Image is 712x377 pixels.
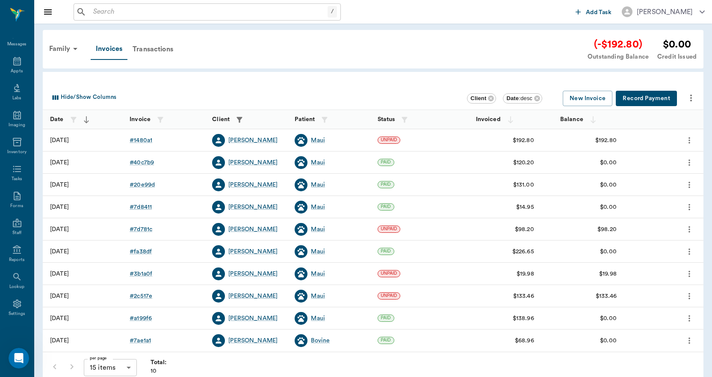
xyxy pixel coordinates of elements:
div: 04/17/24 [50,336,69,345]
div: $0.00 [657,37,697,52]
a: Maui [311,181,325,189]
a: [PERSON_NAME] [228,336,278,345]
a: Maui [311,314,325,323]
a: #7d781c [130,225,152,234]
div: 06/23/25 [50,158,69,167]
div: Labs [12,95,21,101]
div: $192.80 [513,136,534,145]
div: Lookup [9,284,24,290]
div: Outstanding Balance [588,52,649,62]
button: more [684,91,698,105]
button: Add Task [572,4,615,20]
div: 15 items [84,359,137,376]
button: more [682,289,696,303]
a: Maui [311,136,325,145]
button: Select columns [48,91,118,104]
strong: Balance [560,116,583,122]
div: $133.46 [596,292,617,300]
div: 04/24/24 [50,314,69,323]
strong: Client [212,116,230,122]
div: / [328,6,337,18]
span: PAID [378,159,394,165]
a: #7d8411 [130,203,152,211]
span: PAID [378,248,394,254]
div: $19.98 [599,270,617,278]
div: $138.96 [513,314,534,323]
div: [PERSON_NAME] [637,7,693,17]
a: [PERSON_NAME] [228,314,278,323]
a: Maui [311,203,325,211]
div: Settings [9,311,26,317]
div: Forms [10,203,23,209]
div: $98.20 [597,225,617,234]
button: New Invoice [563,91,612,107]
strong: Patient [295,116,315,122]
div: $192.80 [595,136,617,145]
a: #fa38df [130,247,152,256]
button: more [682,222,696,237]
div: [PERSON_NAME] [228,247,278,256]
div: [PERSON_NAME] [228,158,278,167]
strong: Invoice [130,116,151,122]
div: # 2c517e [130,292,152,300]
div: $68.96 [515,336,534,345]
div: $0.00 [600,314,617,323]
div: Tasks [12,176,22,182]
div: 01/20/25 [50,247,69,256]
div: $19.98 [517,270,534,278]
div: Reports [9,257,25,263]
div: Staff [12,230,21,236]
a: [PERSON_NAME] [228,203,278,211]
iframe: Intercom live chat [9,348,29,368]
strong: Status [378,116,395,122]
div: Transactions [127,39,178,59]
a: Bovine [311,336,330,345]
div: Client [467,93,496,104]
span: PAID [378,315,394,321]
div: Maui [311,158,325,167]
a: [PERSON_NAME] [228,136,278,145]
strong: Date [50,116,64,122]
div: $0.00 [600,336,617,345]
div: $98.20 [515,225,534,234]
button: more [682,178,696,192]
button: more [682,244,696,259]
a: [PERSON_NAME] [228,292,278,300]
div: Maui [311,225,325,234]
a: #1480a1 [130,136,152,145]
div: $120.20 [513,158,534,167]
div: # a199f6 [130,314,152,323]
button: more [682,133,696,148]
a: Maui [311,292,325,300]
button: more [682,311,696,326]
a: [PERSON_NAME] [228,181,278,189]
strong: Invoiced [476,116,501,122]
div: Invoices [91,39,127,60]
div: $226.65 [512,247,534,256]
div: # 40c7b9 [130,158,154,167]
div: Family [44,39,86,59]
div: Maui [311,270,325,278]
div: 07/23/24 [50,270,69,278]
div: $0.00 [600,247,617,256]
b: Date [506,95,519,101]
div: Date:desc [503,93,542,104]
div: Imaging [9,122,25,128]
button: Record Payment [616,91,677,107]
span: UNPAID [378,137,400,143]
a: #40c7b9 [130,158,154,167]
span: PAID [378,204,394,210]
a: #20e99d [130,181,155,189]
div: Appts [11,68,23,74]
button: Close drawer [39,3,56,21]
a: Maui [311,247,325,256]
span: UNPAID [378,270,400,276]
